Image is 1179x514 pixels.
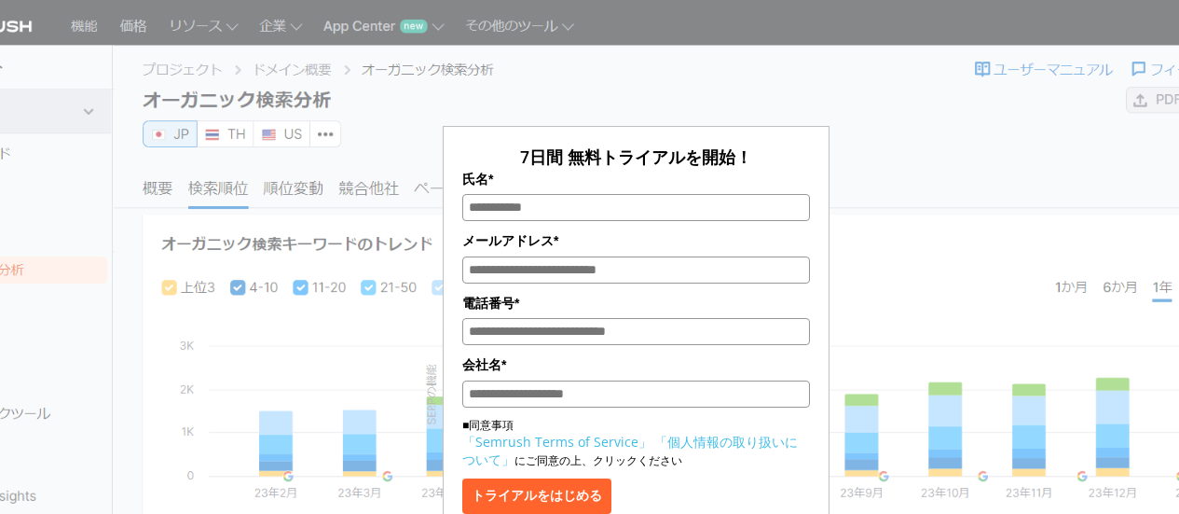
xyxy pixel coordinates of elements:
[462,433,651,451] a: 「Semrush Terms of Service」
[520,146,752,168] span: 7日間 無料トライアルを開始！
[462,230,810,251] label: メールアドレス*
[462,433,798,468] a: 「個人情報の取り扱いについて」
[462,293,810,313] label: 電話番号*
[462,479,611,514] button: トライアルをはじめる
[462,417,810,469] p: ■同意事項 にご同意の上、クリックください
